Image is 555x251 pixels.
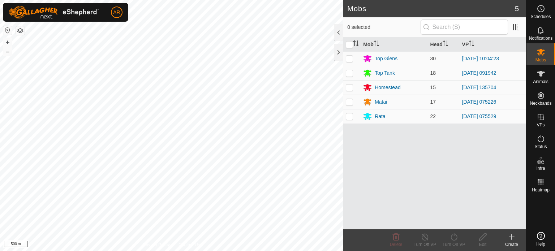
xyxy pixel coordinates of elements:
a: Help [526,229,555,249]
a: Contact Us [178,242,200,248]
div: Matai [375,98,387,106]
span: Help [536,242,545,246]
a: Privacy Policy [143,242,170,248]
span: 0 selected [347,23,420,31]
button: + [3,38,12,47]
button: Reset Map [3,26,12,35]
a: [DATE] 10:04:23 [462,56,499,61]
img: Gallagher Logo [9,6,99,19]
span: Neckbands [530,101,551,105]
span: Delete [390,242,403,247]
p-sorticon: Activate to sort [443,42,448,47]
span: 17 [430,99,436,105]
h2: Mobs [347,4,515,13]
div: Turn On VP [439,241,468,248]
span: Notifications [529,36,552,40]
span: VPs [537,123,545,127]
span: Status [534,144,547,149]
div: Top Glens [375,55,397,62]
div: Top Tank [375,69,395,77]
span: AR [113,9,120,16]
a: [DATE] 075226 [462,99,496,105]
span: Mobs [535,58,546,62]
span: 30 [430,56,436,61]
p-sorticon: Activate to sort [374,42,379,47]
th: Mob [360,38,427,52]
div: Create [497,241,526,248]
div: Turn Off VP [410,241,439,248]
th: VP [459,38,526,52]
p-sorticon: Activate to sort [353,42,359,47]
span: 5 [515,3,519,14]
div: Homestead [375,84,401,91]
span: 22 [430,113,436,119]
span: Schedules [530,14,551,19]
span: Animals [533,79,548,84]
div: Rata [375,113,386,120]
input: Search (S) [421,20,508,35]
button: – [3,47,12,56]
th: Head [427,38,459,52]
button: Map Layers [16,26,25,35]
span: Heatmap [532,188,550,192]
div: Edit [468,241,497,248]
span: Infra [536,166,545,170]
p-sorticon: Activate to sort [469,42,474,47]
span: 15 [430,85,436,90]
span: 18 [430,70,436,76]
a: [DATE] 075529 [462,113,496,119]
a: [DATE] 135704 [462,85,496,90]
a: [DATE] 091942 [462,70,496,76]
